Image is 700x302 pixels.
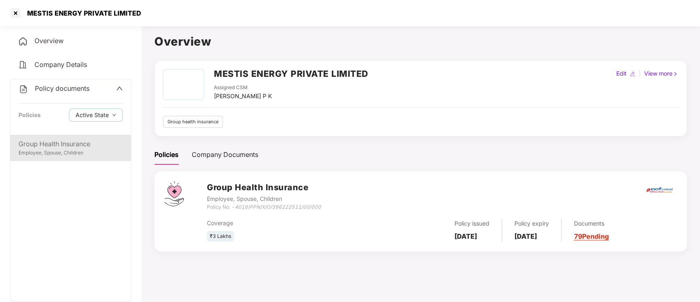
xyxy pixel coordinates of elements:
span: down [112,113,116,118]
span: Overview [34,37,64,45]
div: ₹3 Lakhs [207,231,234,242]
span: Policy documents [35,84,90,92]
i: 4016/PPN/X/O/396222511/00/000 [235,204,321,210]
div: MESTIS ENERGY PRIVATE LIMITED [22,9,141,17]
span: up [116,85,123,92]
img: svg+xml;base64,PHN2ZyB4bWxucz0iaHR0cDovL3d3dy53My5vcmcvMjAwMC9zdmciIHdpZHRoPSIyNCIgaGVpZ2h0PSIyNC... [18,37,28,46]
span: Active State [76,111,109,120]
div: Employee, Spouse, Children [207,194,321,203]
div: Policies [154,150,179,160]
h2: MESTIS ENERGY PRIVATE LIMITED [214,67,368,81]
div: | [637,69,643,78]
div: Policy No. - [207,203,321,211]
img: rightIcon [672,71,678,77]
img: editIcon [630,71,636,77]
div: Group health insurance [163,116,223,128]
a: 79 Pending [574,232,609,240]
div: Group Health Insurance [18,139,123,149]
h3: Group Health Insurance [207,181,321,194]
div: Assigned CSM [214,84,272,92]
img: svg+xml;base64,PHN2ZyB4bWxucz0iaHR0cDovL3d3dy53My5vcmcvMjAwMC9zdmciIHdpZHRoPSI0Ny43MTQiIGhlaWdodD... [164,181,184,206]
b: [DATE] [454,232,477,240]
button: Active Statedown [69,108,123,122]
div: Edit [615,69,628,78]
div: Documents [574,219,609,228]
div: Policy expiry [514,219,549,228]
img: svg+xml;base64,PHN2ZyB4bWxucz0iaHR0cDovL3d3dy53My5vcmcvMjAwMC9zdmciIHdpZHRoPSIyNCIgaGVpZ2h0PSIyNC... [18,84,28,94]
img: icici.png [645,185,674,195]
div: Coverage [207,219,364,228]
h1: Overview [154,32,687,51]
div: Policies [18,111,41,120]
div: Policy issued [454,219,489,228]
div: Employee, Spouse, Children [18,149,123,157]
div: Company Documents [192,150,258,160]
img: svg+xml;base64,PHN2ZyB4bWxucz0iaHR0cDovL3d3dy53My5vcmcvMjAwMC9zdmciIHdpZHRoPSIyNCIgaGVpZ2h0PSIyNC... [18,60,28,70]
div: View more [643,69,680,78]
b: [DATE] [514,232,537,240]
div: [PERSON_NAME] P K [214,92,272,101]
span: Company Details [34,60,87,69]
